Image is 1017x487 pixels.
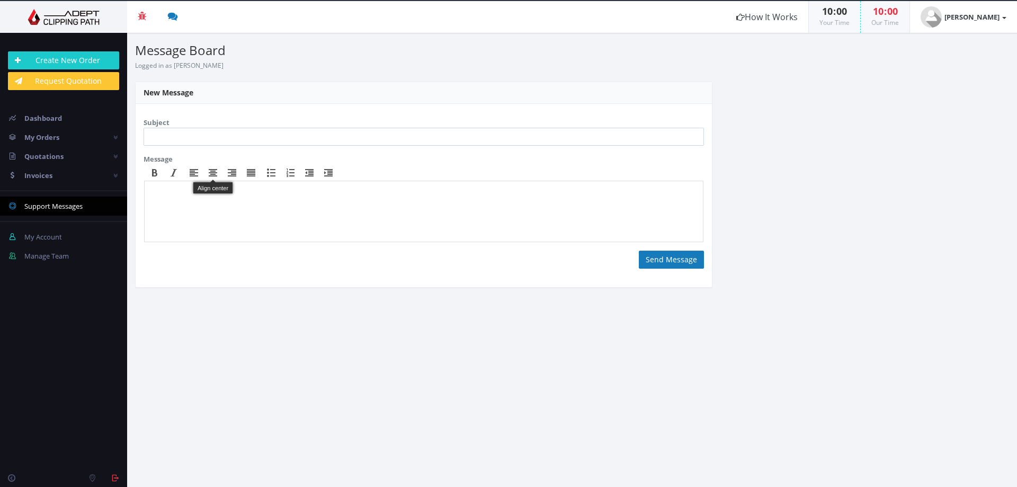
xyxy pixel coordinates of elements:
span: : [833,5,836,17]
span: Quotations [24,152,64,161]
span: Manage Team [24,251,69,261]
span: 00 [836,5,847,17]
span: My Orders [24,132,59,142]
div: Bullet list [262,166,281,180]
span: : [884,5,887,17]
div: Numbered list [281,166,300,180]
a: [PERSON_NAME] [910,1,1017,33]
small: Your Time [819,18,850,27]
img: user_default.jpg [921,6,942,28]
span: 00 [887,5,898,17]
div: Align right [222,166,242,180]
a: Request Quotation [8,72,119,90]
div: Increase indent [319,166,338,180]
strong: Message [144,154,173,164]
img: Adept Graphics [8,9,119,25]
button: Send Message [639,251,704,269]
div: Align left [184,166,203,180]
a: How It Works [726,1,808,33]
div: Italic [164,166,183,180]
span: My Account [24,232,62,242]
span: 10 [822,5,833,17]
span: Invoices [24,171,52,180]
small: Logged in as [PERSON_NAME] [135,61,224,70]
iframe: Rich Text Area. Press ALT-F9 for menu. Press ALT-F10 for toolbar. Press ALT-0 for help [145,181,703,242]
div: Align center [193,182,233,193]
div: Bold [145,166,164,180]
span: New Message [144,87,193,98]
div: Align center [203,166,222,180]
span: Support Messages [24,201,83,211]
a: Create New Order [8,51,119,69]
span: Dashboard [24,113,62,123]
div: Decrease indent [300,166,319,180]
div: Justify [242,166,261,180]
span: 10 [873,5,884,17]
h3: Message Board [135,43,564,57]
small: Our Time [871,18,899,27]
strong: [PERSON_NAME] [944,12,1000,22]
strong: Subject [144,118,169,127]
